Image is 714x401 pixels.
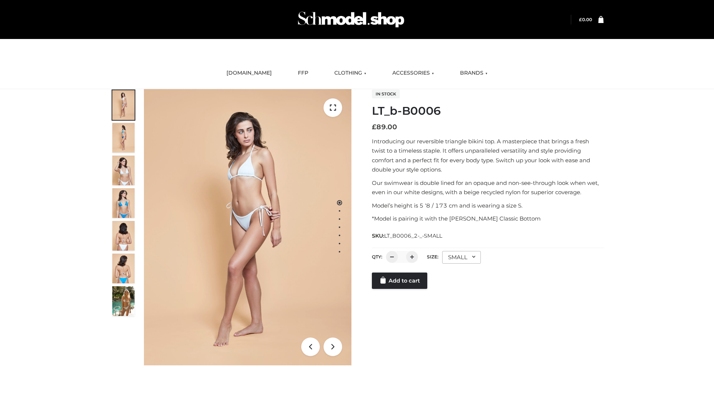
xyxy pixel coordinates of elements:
a: £0.00 [579,17,592,22]
p: Model’s height is 5 ‘8 / 173 cm and is wearing a size S. [372,201,604,211]
img: ArielClassicBikiniTop_CloudNine_AzureSky_OW114ECO_2-scaled.jpg [112,123,135,153]
span: In stock [372,89,400,98]
a: FFP [292,65,314,81]
span: SKU: [372,231,443,240]
img: ArielClassicBikiniTop_CloudNine_AzureSky_OW114ECO_1 [144,89,351,365]
img: ArielClassicBikiniTop_CloudNine_AzureSky_OW114ECO_3-scaled.jpg [112,156,135,185]
img: ArielClassicBikiniTop_CloudNine_AzureSky_OW114ECO_8-scaled.jpg [112,254,135,283]
p: *Model is pairing it with the [PERSON_NAME] Classic Bottom [372,214,604,224]
img: Schmodel Admin 964 [295,5,407,34]
h1: LT_b-B0006 [372,104,604,118]
label: Size: [427,254,438,260]
img: ArielClassicBikiniTop_CloudNine_AzureSky_OW114ECO_1-scaled.jpg [112,90,135,120]
span: £ [372,123,376,131]
a: Add to cart [372,273,427,289]
img: ArielClassicBikiniTop_CloudNine_AzureSky_OW114ECO_7-scaled.jpg [112,221,135,251]
p: Introducing our reversible triangle bikini top. A masterpiece that brings a fresh twist to a time... [372,137,604,175]
span: £ [579,17,582,22]
a: CLOTHING [329,65,372,81]
a: [DOMAIN_NAME] [221,65,277,81]
a: BRANDS [454,65,493,81]
img: Arieltop_CloudNine_AzureSky2.jpg [112,286,135,316]
img: ArielClassicBikiniTop_CloudNine_AzureSky_OW114ECO_4-scaled.jpg [112,188,135,218]
p: Our swimwear is double lined for an opaque and non-see-through look when wet, even in our white d... [372,178,604,197]
bdi: 0.00 [579,17,592,22]
div: SMALL [442,251,481,264]
a: ACCESSORIES [387,65,440,81]
span: LT_B0006_2-_-SMALL [384,232,442,239]
label: QTY: [372,254,382,260]
bdi: 89.00 [372,123,397,131]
